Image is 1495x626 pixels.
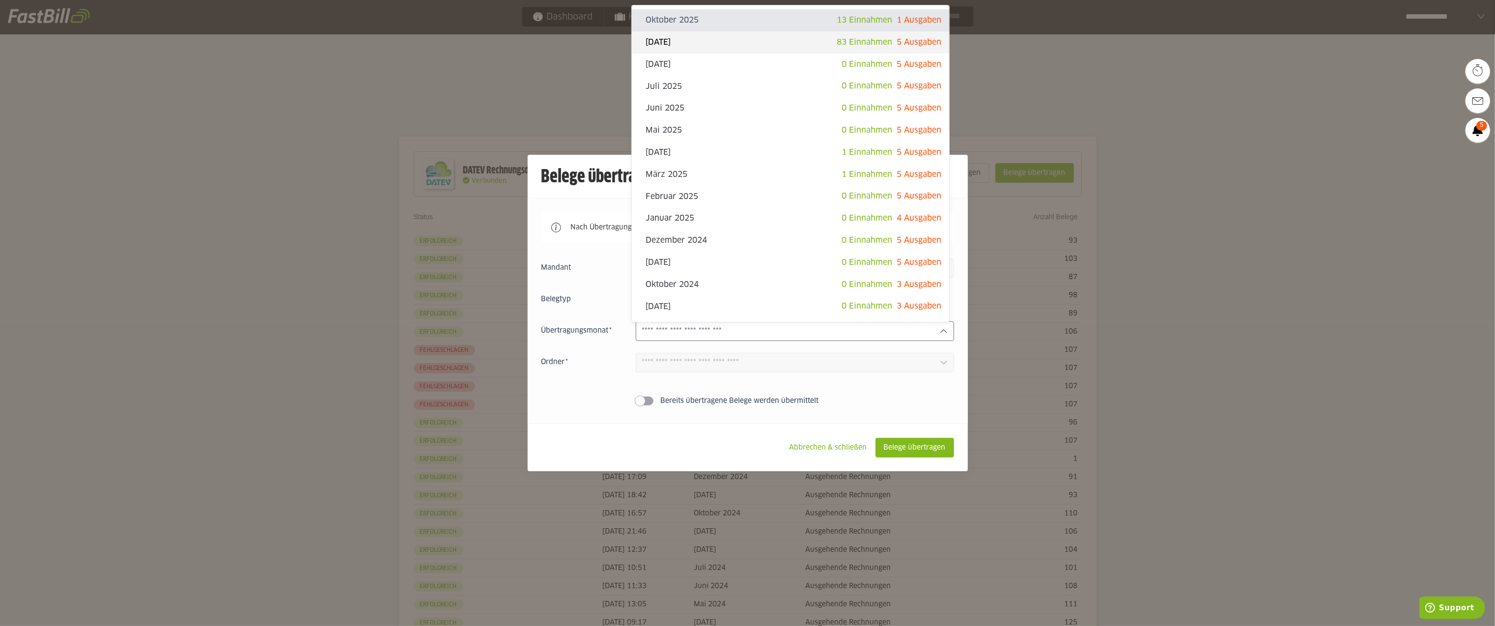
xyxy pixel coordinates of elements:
span: 0 Einnahmen [842,281,892,288]
sl-button: Abbrechen & schließen [781,438,875,457]
span: 0 Einnahmen [842,82,892,90]
sl-option: Juli 2025 [632,75,949,97]
span: 5 [1476,121,1487,131]
sl-button: Belege übertragen [875,438,954,457]
span: 1 Einnahmen [842,171,892,178]
span: 5 Ausgaben [897,126,941,134]
span: 0 Einnahmen [842,258,892,266]
span: 1 Einnahmen [842,148,892,156]
span: 5 Ausgaben [897,148,941,156]
span: 0 Einnahmen [842,60,892,68]
span: 83 Einnahmen [837,38,892,46]
span: 3 Ausgaben [897,281,941,288]
span: 5 Ausgaben [897,171,941,178]
span: 5 Ausgaben [897,258,941,266]
sl-option: [DATE] [632,31,949,54]
sl-option: [DATE] [632,142,949,164]
span: 5 Ausgaben [897,192,941,200]
span: 0 Einnahmen [842,302,892,310]
span: 0 Einnahmen [842,126,892,134]
sl-option: Mai 2025 [632,119,949,142]
span: 13 Einnahmen [837,16,892,24]
a: 5 [1466,118,1490,142]
iframe: Öffnet ein Widget, in dem Sie weitere Informationen finden [1419,597,1485,621]
sl-switch: Bereits übertragene Belege werden übermittelt [541,396,954,406]
span: 1 Ausgaben [897,16,941,24]
sl-option: Oktober 2025 [632,9,949,31]
sl-option: [DATE] [632,317,949,340]
sl-option: [DATE] [632,252,949,274]
sl-option: [DATE] [632,54,949,76]
span: 5 Ausgaben [897,104,941,112]
span: 0 Einnahmen [842,104,892,112]
span: 4 Ausgaben [897,214,941,222]
sl-option: Dezember 2024 [632,229,949,252]
sl-option: Juni 2025 [632,97,949,119]
span: 5 Ausgaben [897,60,941,68]
sl-option: Oktober 2024 [632,274,949,296]
span: 0 Einnahmen [842,214,892,222]
span: 0 Einnahmen [842,192,892,200]
sl-option: [DATE] [632,295,949,317]
sl-option: Februar 2025 [632,185,949,207]
span: 3 Ausgaben [897,302,941,310]
sl-option: März 2025 [632,164,949,186]
span: 5 Ausgaben [897,236,941,244]
span: 5 Ausgaben [897,82,941,90]
span: 0 Einnahmen [842,236,892,244]
span: 5 Ausgaben [897,38,941,46]
sl-option: Januar 2025 [632,207,949,229]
